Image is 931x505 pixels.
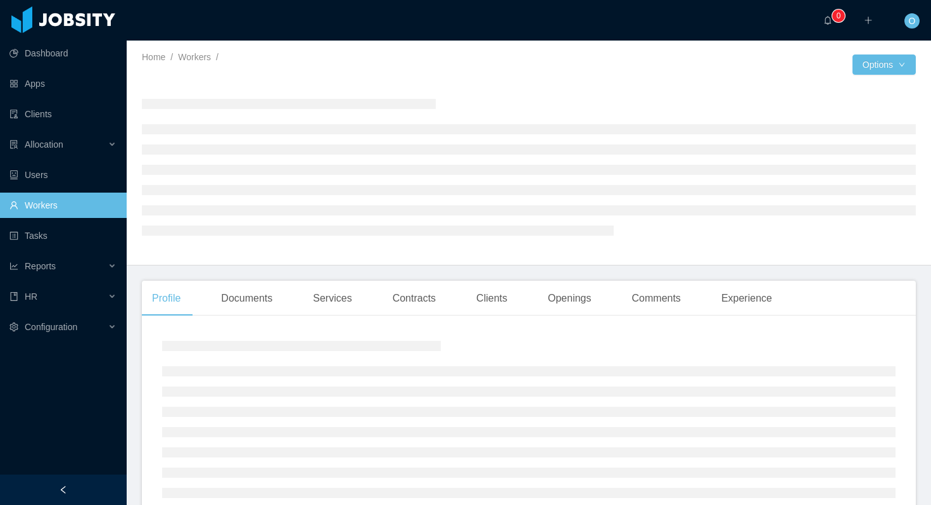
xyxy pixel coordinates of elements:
span: Reports [25,261,56,271]
div: Profile [142,281,191,316]
i: icon: solution [9,140,18,149]
div: Experience [711,281,782,316]
a: Workers [178,52,211,62]
span: Allocation [25,139,63,150]
button: Optionsicon: down [852,54,916,75]
a: icon: appstoreApps [9,71,117,96]
div: Openings [538,281,602,316]
i: icon: book [9,292,18,301]
span: Configuration [25,322,77,332]
a: icon: userWorkers [9,193,117,218]
sup: 0 [832,10,845,22]
div: Documents [211,281,282,316]
i: icon: plus [864,16,873,25]
div: Services [303,281,362,316]
a: icon: profileTasks [9,223,117,248]
div: Contracts [383,281,446,316]
a: Home [142,52,165,62]
i: icon: bell [823,16,832,25]
span: / [216,52,218,62]
div: Clients [466,281,517,316]
a: icon: auditClients [9,101,117,127]
span: HR [25,291,37,302]
div: Comments [622,281,691,316]
span: / [170,52,173,62]
i: icon: line-chart [9,262,18,271]
a: icon: robotUsers [9,162,117,188]
i: icon: setting [9,323,18,331]
a: icon: pie-chartDashboard [9,41,117,66]
span: O [909,13,916,29]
